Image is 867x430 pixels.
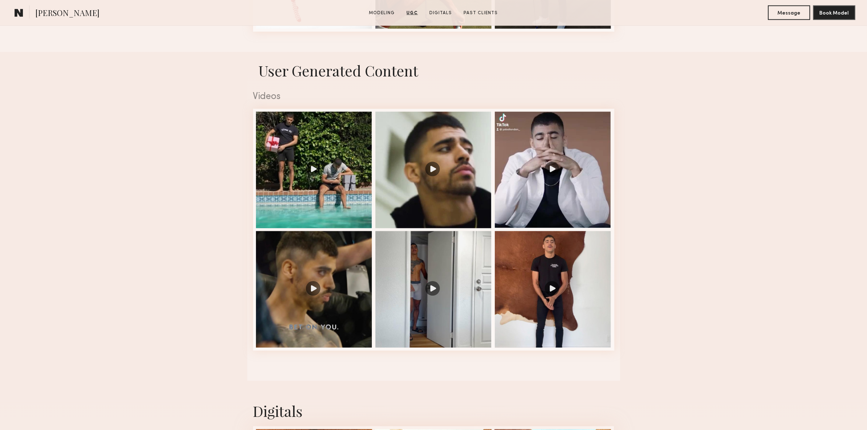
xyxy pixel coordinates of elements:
a: UGC [404,10,421,16]
div: Videos [253,92,614,102]
a: Digitals [427,10,455,16]
h1: User Generated Content [247,61,620,80]
button: Message [768,5,810,20]
div: Digitals [253,401,614,421]
button: Book Model [813,5,855,20]
span: [PERSON_NAME] [35,7,99,20]
a: Book Model [813,9,855,16]
a: Modeling [366,10,398,16]
a: Past Clients [461,10,501,16]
